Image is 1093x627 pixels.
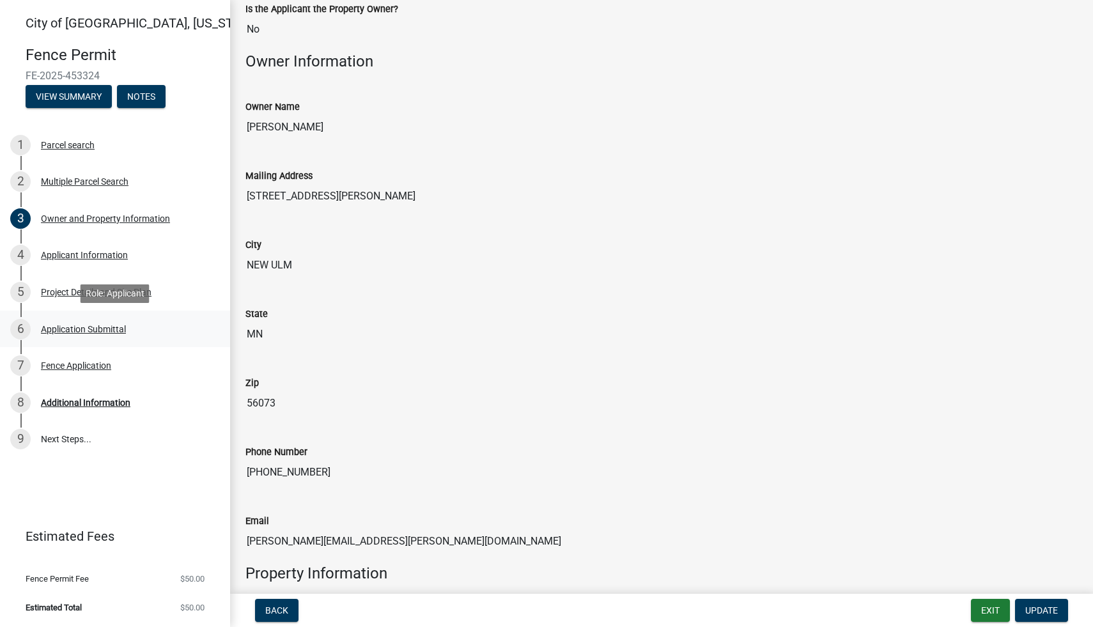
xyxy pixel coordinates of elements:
[245,241,261,250] label: City
[10,245,31,265] div: 4
[41,141,95,150] div: Parcel search
[10,171,31,192] div: 2
[41,288,151,297] div: Project Details and Site Plan
[26,46,220,65] h4: Fence Permit
[245,103,300,112] label: Owner Name
[10,392,31,413] div: 8
[971,599,1010,622] button: Exit
[245,310,268,319] label: State
[26,603,82,612] span: Estimated Total
[41,361,111,370] div: Fence Application
[245,517,269,526] label: Email
[41,177,128,186] div: Multiple Parcel Search
[245,52,1078,71] h4: Owner Information
[245,564,1078,583] h4: Property Information
[1025,605,1058,615] span: Update
[10,523,210,549] a: Estimated Fees
[10,208,31,229] div: 3
[41,325,126,334] div: Application Submittal
[10,355,31,376] div: 7
[245,5,398,14] label: Is the Applicant the Property Owner?
[255,599,298,622] button: Back
[117,85,166,108] button: Notes
[245,379,259,388] label: Zip
[180,603,205,612] span: $50.00
[245,448,307,457] label: Phone Number
[81,284,150,303] div: Role: Applicant
[117,92,166,102] wm-modal-confirm: Notes
[10,319,31,339] div: 6
[26,85,112,108] button: View Summary
[26,92,112,102] wm-modal-confirm: Summary
[26,70,205,82] span: FE-2025-453324
[245,172,313,181] label: Mailing Address
[10,282,31,302] div: 5
[41,214,170,223] div: Owner and Property Information
[26,575,89,583] span: Fence Permit Fee
[10,429,31,449] div: 9
[1015,599,1068,622] button: Update
[10,135,31,155] div: 1
[41,398,130,407] div: Additional Information
[180,575,205,583] span: $50.00
[265,605,288,615] span: Back
[26,15,258,31] span: City of [GEOGRAPHIC_DATA], [US_STATE]
[41,251,128,259] div: Applicant Information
